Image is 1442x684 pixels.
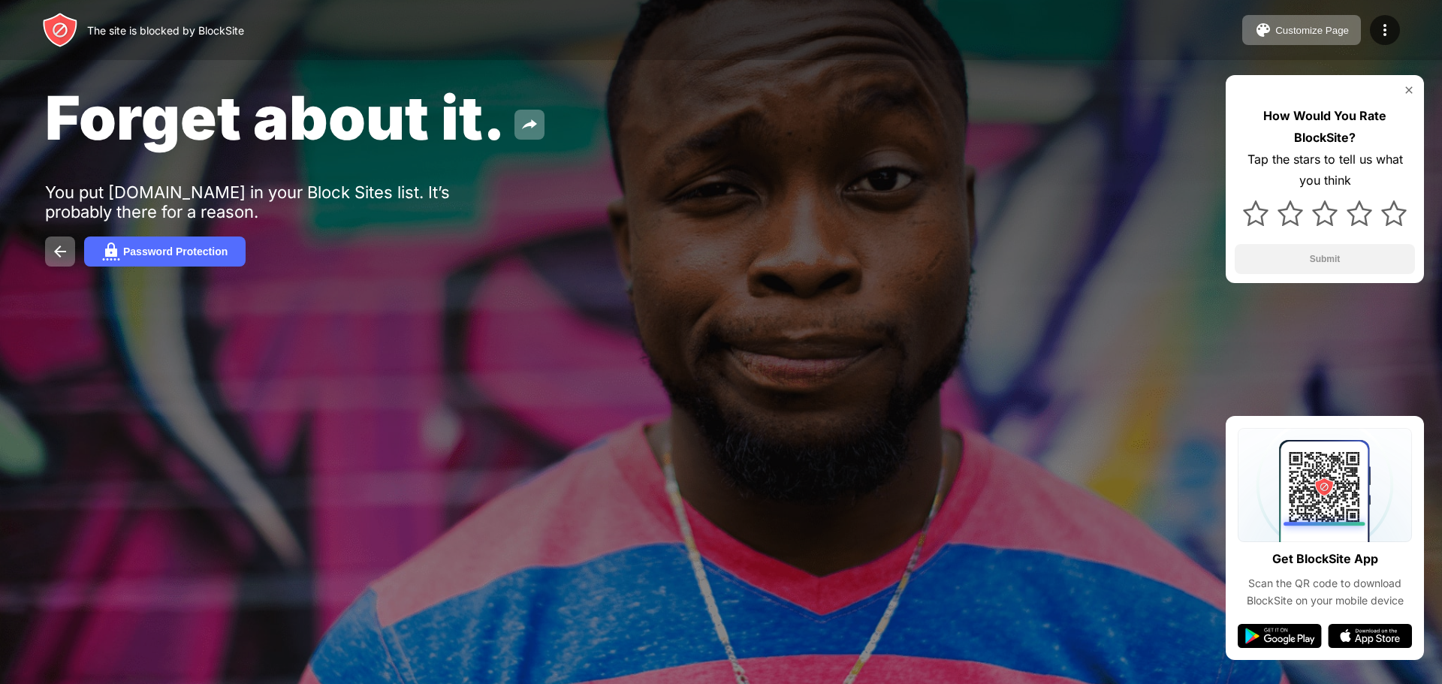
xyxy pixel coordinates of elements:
[87,24,244,37] div: The site is blocked by BlockSite
[45,81,505,154] span: Forget about it.
[1238,428,1412,542] img: qrcode.svg
[1235,149,1415,192] div: Tap the stars to tell us what you think
[1278,200,1303,226] img: star.svg
[51,243,69,261] img: back.svg
[1242,15,1361,45] button: Customize Page
[1254,21,1272,39] img: pallet.svg
[1376,21,1394,39] img: menu-icon.svg
[42,12,78,48] img: header-logo.svg
[1381,200,1407,226] img: star.svg
[102,243,120,261] img: password.svg
[520,116,538,134] img: share.svg
[1275,25,1349,36] div: Customize Page
[123,246,228,258] div: Password Protection
[1238,624,1322,648] img: google-play.svg
[84,237,246,267] button: Password Protection
[1235,244,1415,274] button: Submit
[1312,200,1338,226] img: star.svg
[45,182,509,221] div: You put [DOMAIN_NAME] in your Block Sites list. It’s probably there for a reason.
[1272,548,1378,570] div: Get BlockSite App
[1347,200,1372,226] img: star.svg
[1235,105,1415,149] div: How Would You Rate BlockSite?
[1328,624,1412,648] img: app-store.svg
[1243,200,1269,226] img: star.svg
[1238,575,1412,609] div: Scan the QR code to download BlockSite on your mobile device
[1403,84,1415,96] img: rate-us-close.svg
